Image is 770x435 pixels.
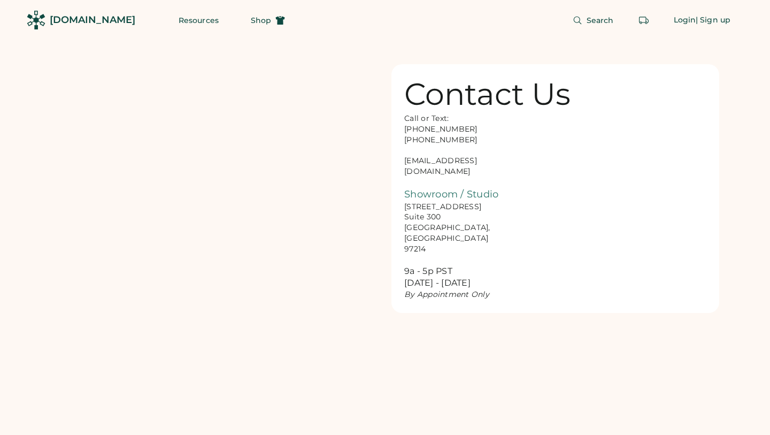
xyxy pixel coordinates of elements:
[404,266,471,288] font: 9a - 5p PST [DATE] - [DATE]
[166,10,232,31] button: Resources
[696,15,730,26] div: | Sign up
[404,113,511,300] div: Call or Text: [PHONE_NUMBER] [PHONE_NUMBER] [EMAIL_ADDRESS][DOMAIN_NAME] [STREET_ADDRESS] Suite 3...
[674,15,696,26] div: Login
[587,17,614,24] span: Search
[404,188,498,200] font: Showroom / Studio
[404,289,489,299] em: By Appointment Only
[251,17,271,24] span: Shop
[404,77,571,111] div: Contact Us
[27,11,45,29] img: Rendered Logo - Screens
[50,13,135,27] div: [DOMAIN_NAME]
[560,10,627,31] button: Search
[238,10,298,31] button: Shop
[633,10,654,31] button: Retrieve an order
